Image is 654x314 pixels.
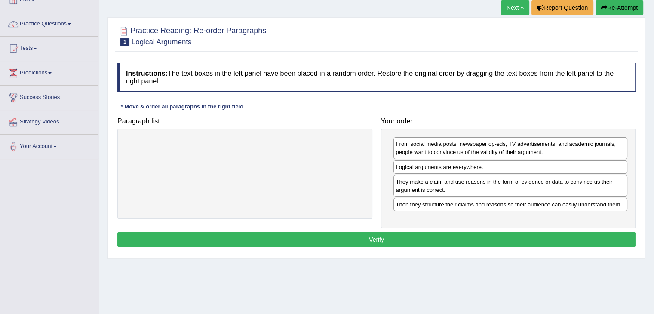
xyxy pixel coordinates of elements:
[117,117,372,125] h4: Paragraph list
[381,117,636,125] h4: Your order
[117,102,247,111] div: * Move & order all paragraphs in the right field
[531,0,593,15] button: Report Question
[126,70,168,77] b: Instructions:
[0,110,98,132] a: Strategy Videos
[501,0,529,15] a: Next »
[393,137,628,159] div: From social media posts, newspaper op-eds, TV advertisements, and academic journals, people want ...
[117,25,266,46] h2: Practice Reading: Re-order Paragraphs
[0,61,98,83] a: Predictions
[132,38,192,46] small: Logical Arguments
[393,160,628,174] div: Logical arguments are everywhere.
[0,12,98,34] a: Practice Questions
[117,232,636,247] button: Verify
[393,175,628,197] div: They make a claim and use reasons in the form of evidence or data to convince us their argument i...
[120,38,129,46] span: 1
[0,135,98,156] a: Your Account
[0,37,98,58] a: Tests
[0,86,98,107] a: Success Stories
[393,198,628,211] div: Then they structure their claims and reasons so their audience can easily understand them.
[117,63,636,92] h4: The text boxes in the left panel have been placed in a random order. Restore the original order b...
[596,0,643,15] button: Re-Attempt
